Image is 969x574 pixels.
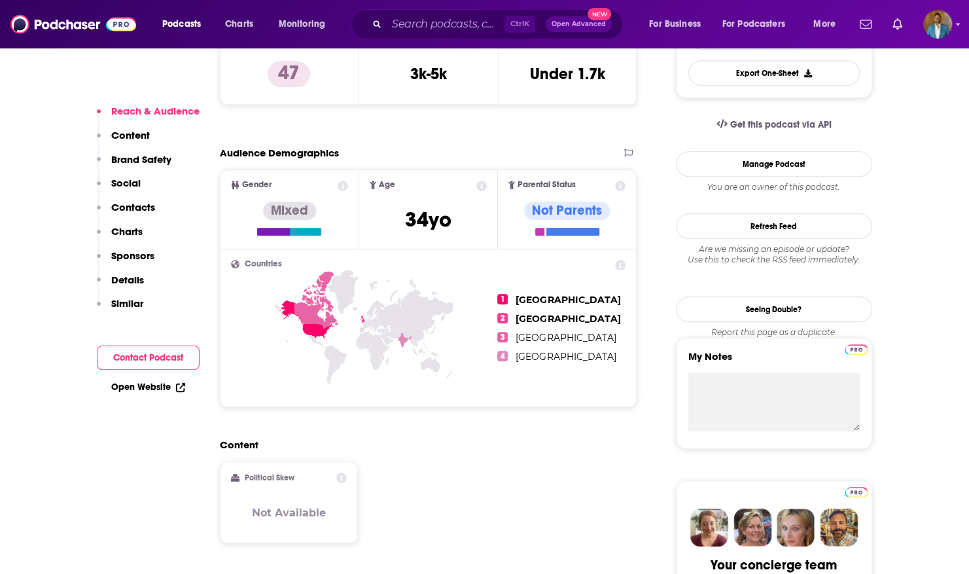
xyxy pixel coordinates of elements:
div: Are we missing an episode or update? Use this to check the RSS feed immediately. [676,244,872,265]
span: Parental Status [518,181,576,189]
span: Age [379,181,395,189]
button: Refresh Feed [676,213,872,239]
img: Jon Profile [820,509,858,547]
p: Reach & Audience [111,105,200,117]
div: Search podcasts, credits, & more... [363,9,635,39]
span: Gender [242,181,272,189]
h2: Audience Demographics [220,147,339,159]
span: Charts [225,15,253,33]
span: [GEOGRAPHIC_DATA] [516,332,616,344]
span: 3 [497,332,508,342]
button: Content [97,129,150,153]
button: open menu [153,14,218,35]
img: User Profile [923,10,952,39]
p: 47 [268,61,310,87]
span: 2 [497,313,508,323]
a: Open Website [111,382,185,393]
p: Brand Safety [111,153,171,166]
span: Podcasts [162,15,201,33]
div: Your concierge team [711,557,837,573]
a: Charts [217,14,261,35]
span: Ctrl K [504,16,535,33]
span: Countries [245,260,282,268]
h2: Content [220,439,627,451]
a: Seeing Double? [676,296,872,322]
span: [GEOGRAPHIC_DATA] [516,351,616,363]
p: Details [111,274,144,286]
p: Social [111,177,141,189]
button: Social [97,177,141,201]
a: Pro website [845,342,868,355]
img: Podchaser - Follow, Share and Rate Podcasts [10,12,136,37]
div: Mixed [263,202,316,220]
span: Open Advanced [552,21,606,27]
button: Contact Podcast [97,346,200,370]
span: More [813,15,836,33]
img: Podchaser Pro [845,487,868,497]
button: open menu [270,14,342,35]
span: 1 [497,294,508,304]
button: Brand Safety [97,153,171,177]
label: My Notes [688,350,860,373]
img: Jules Profile [777,509,815,547]
span: Get this podcast via API [730,119,831,130]
span: Logged in as smortier42491 [923,10,952,39]
button: Contacts [97,201,155,225]
h3: 3k-5k [410,64,446,84]
span: [GEOGRAPHIC_DATA] [516,294,620,306]
button: open menu [804,14,852,35]
h2: Political Skew [245,473,294,482]
div: Report this page as a duplicate. [676,327,872,338]
button: Open AdvancedNew [546,16,612,32]
p: Content [111,129,150,141]
button: Details [97,274,144,298]
h3: Under 1.7k [530,64,605,84]
input: Search podcasts, credits, & more... [387,14,504,35]
img: Podchaser Pro [845,344,868,355]
button: Show profile menu [923,10,952,39]
p: Contacts [111,201,155,213]
p: Charts [111,225,143,238]
a: Pro website [845,485,868,497]
span: 4 [497,351,508,361]
div: Not Parents [524,202,610,220]
button: Similar [97,297,143,321]
img: Barbara Profile [733,509,771,547]
button: Charts [97,225,143,249]
span: For Business [649,15,701,33]
a: Show notifications dropdown [854,13,877,35]
div: You are an owner of this podcast. [676,182,872,192]
button: open menu [714,14,804,35]
a: Manage Podcast [676,151,872,177]
img: Sydney Profile [690,509,728,547]
button: Reach & Audience [97,105,200,129]
a: Show notifications dropdown [887,13,907,35]
p: Sponsors [111,249,154,262]
span: New [588,8,611,20]
a: Get this podcast via API [706,109,842,141]
button: Sponsors [97,249,154,274]
p: Similar [111,297,143,310]
button: Export One-Sheet [688,60,860,86]
h3: Not Available [252,507,326,519]
span: Monitoring [279,15,325,33]
span: 34 yo [405,207,451,232]
span: [GEOGRAPHIC_DATA] [516,313,620,325]
span: For Podcasters [722,15,785,33]
button: open menu [640,14,717,35]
